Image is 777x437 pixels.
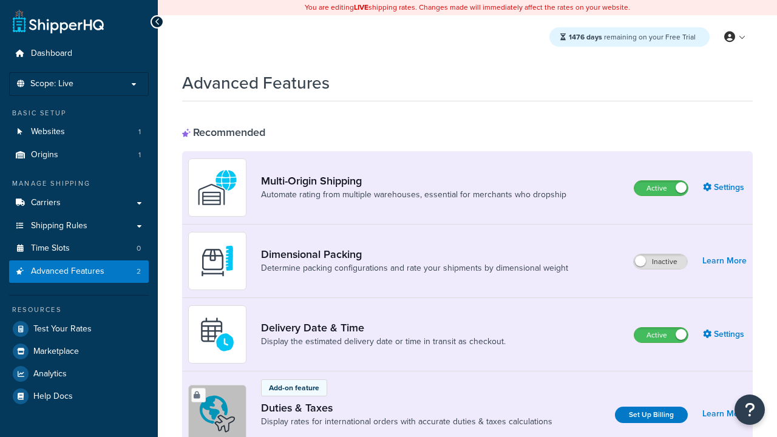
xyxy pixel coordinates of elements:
[261,262,568,274] a: Determine packing configurations and rate your shipments by dimensional weight
[137,266,141,277] span: 2
[261,416,552,428] a: Display rates for international orders with accurate duties & taxes calculations
[31,221,87,231] span: Shipping Rules
[702,405,747,422] a: Learn More
[9,385,149,407] a: Help Docs
[9,260,149,283] li: Advanced Features
[569,32,696,42] span: remaining on your Free Trial
[634,328,688,342] label: Active
[261,321,506,334] a: Delivery Date & Time
[703,179,747,196] a: Settings
[9,237,149,260] a: Time Slots0
[261,401,552,415] a: Duties & Taxes
[634,254,687,269] label: Inactive
[9,121,149,143] li: Websites
[196,240,239,282] img: DTVBYsAAAAAASUVORK5CYII=
[9,178,149,189] div: Manage Shipping
[9,42,149,65] a: Dashboard
[138,127,141,137] span: 1
[31,49,72,59] span: Dashboard
[261,189,566,201] a: Automate rating from multiple warehouses, essential for merchants who dropship
[569,32,602,42] strong: 1476 days
[703,326,747,343] a: Settings
[31,127,65,137] span: Websites
[31,266,104,277] span: Advanced Features
[735,395,765,425] button: Open Resource Center
[269,382,319,393] p: Add-on feature
[634,181,688,195] label: Active
[182,126,265,139] div: Recommended
[9,192,149,214] a: Carriers
[9,121,149,143] a: Websites1
[33,369,67,379] span: Analytics
[138,150,141,160] span: 1
[182,71,330,95] h1: Advanced Features
[9,363,149,385] a: Analytics
[9,305,149,315] div: Resources
[33,324,92,334] span: Test Your Rates
[9,237,149,260] li: Time Slots
[9,340,149,362] a: Marketplace
[9,318,149,340] a: Test Your Rates
[9,144,149,166] li: Origins
[196,166,239,209] img: WatD5o0RtDAAAAAElFTkSuQmCC
[9,144,149,166] a: Origins1
[31,198,61,208] span: Carriers
[31,243,70,254] span: Time Slots
[702,252,747,269] a: Learn More
[261,248,568,261] a: Dimensional Packing
[261,174,566,188] a: Multi-Origin Shipping
[31,150,58,160] span: Origins
[137,243,141,254] span: 0
[261,336,506,348] a: Display the estimated delivery date or time in transit as checkout.
[33,347,79,357] span: Marketplace
[196,313,239,356] img: gfkeb5ejjkALwAAAABJRU5ErkJggg==
[30,79,73,89] span: Scope: Live
[354,2,368,13] b: LIVE
[9,215,149,237] a: Shipping Rules
[9,108,149,118] div: Basic Setup
[615,407,688,423] a: Set Up Billing
[33,391,73,402] span: Help Docs
[9,260,149,283] a: Advanced Features2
